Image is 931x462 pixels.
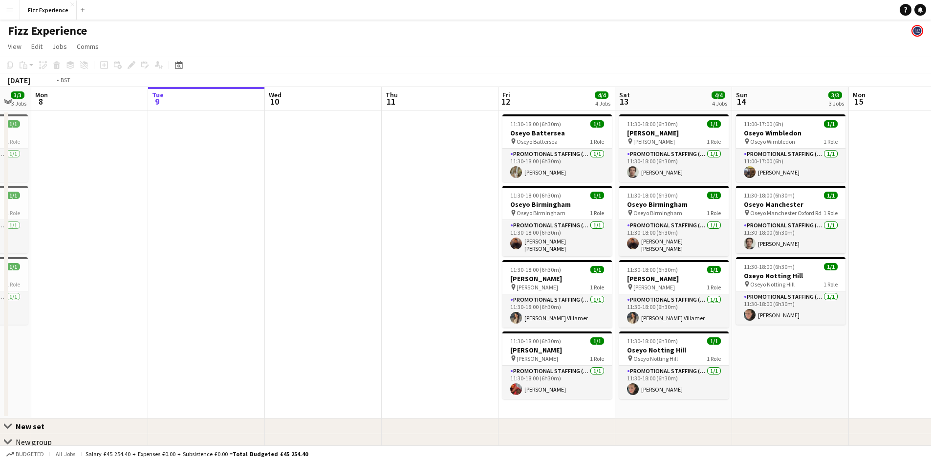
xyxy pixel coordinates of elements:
[31,42,43,51] span: Edit
[502,114,612,182] app-job-card: 11:30-18:00 (6h30m)1/1Oseyo Battersea Oseyo Battersea1 RolePromotional Staffing (Brand Ambassador...
[736,291,845,325] app-card-role: Promotional Staffing (Brand Ambassadors)1/111:30-18:00 (6h30m)[PERSON_NAME]
[750,281,795,288] span: Oseyo Notting Hill
[707,120,721,128] span: 1/1
[736,220,845,253] app-card-role: Promotional Staffing (Brand Ambassadors)1/111:30-18:00 (6h30m)[PERSON_NAME]
[619,186,729,256] app-job-card: 11:30-18:00 (6h30m)1/1Oseyo Birmingham Oseyo Birmingham1 RolePromotional Staffing (Brand Ambassad...
[707,209,721,217] span: 1 Role
[77,42,99,51] span: Comms
[619,260,729,328] app-job-card: 11:30-18:00 (6h30m)1/1[PERSON_NAME] [PERSON_NAME]1 RolePromotional Staffing (Brand Ambassadors)1/...
[619,331,729,399] div: 11:30-18:00 (6h30m)1/1Oseyo Notting Hill Oseyo Notting Hill1 RolePromotional Staffing (Brand Amba...
[618,96,630,107] span: 13
[502,260,612,328] app-job-card: 11:30-18:00 (6h30m)1/1[PERSON_NAME] [PERSON_NAME]1 RolePromotional Staffing (Brand Ambassadors)1/...
[828,91,842,99] span: 3/3
[911,25,923,37] app-user-avatar: Fizz Admin
[707,266,721,273] span: 1/1
[502,346,612,354] h3: [PERSON_NAME]
[73,40,103,53] a: Comms
[823,138,838,145] span: 1 Role
[735,96,748,107] span: 14
[619,294,729,328] app-card-role: Promotional Staffing (Brand Ambassadors)1/111:30-18:00 (6h30m)[PERSON_NAME] Villamer
[823,281,838,288] span: 1 Role
[48,40,71,53] a: Jobs
[619,366,729,399] app-card-role: Promotional Staffing (Brand Ambassadors)1/111:30-18:00 (6h30m)[PERSON_NAME]
[52,42,67,51] span: Jobs
[517,355,558,362] span: [PERSON_NAME]
[744,263,795,270] span: 11:30-18:00 (6h30m)
[712,91,725,99] span: 4/4
[744,120,783,128] span: 11:00-17:00 (6h)
[824,192,838,199] span: 1/1
[736,257,845,325] div: 11:30-18:00 (6h30m)1/1Oseyo Notting Hill Oseyo Notting Hill1 RolePromotional Staffing (Brand Amba...
[712,100,727,107] div: 4 Jobs
[269,90,281,99] span: Wed
[736,186,845,253] app-job-card: 11:30-18:00 (6h30m)1/1Oseyo Manchester Oseyo Manchester Oxford Rd1 RolePromotional Staffing (Bran...
[386,90,398,99] span: Thu
[502,220,612,256] app-card-role: Promotional Staffing (Brand Ambassadors)1/111:30-18:00 (6h30m)[PERSON_NAME] [PERSON_NAME]
[152,90,164,99] span: Tue
[707,192,721,199] span: 1/1
[8,42,22,51] span: View
[6,138,20,145] span: 1 Role
[233,450,308,458] span: Total Budgeted £45 254.40
[6,209,20,217] span: 1 Role
[627,120,678,128] span: 11:30-18:00 (6h30m)
[5,449,45,460] button: Budgeted
[510,337,561,345] span: 11:30-18:00 (6h30m)
[824,120,838,128] span: 1/1
[590,209,604,217] span: 1 Role
[61,76,70,84] div: BST
[590,337,604,345] span: 1/1
[707,337,721,345] span: 1/1
[8,75,30,85] div: [DATE]
[502,200,612,209] h3: Oseyo Birmingham
[502,149,612,182] app-card-role: Promotional Staffing (Brand Ambassadors)1/111:30-18:00 (6h30m)[PERSON_NAME]
[590,355,604,362] span: 1 Role
[517,138,558,145] span: Oseyo Battersea
[750,138,795,145] span: Oseyo Wimbledon
[824,263,838,270] span: 1/1
[11,100,26,107] div: 3 Jobs
[633,355,678,362] span: Oseyo Notting Hill
[853,90,866,99] span: Mon
[627,337,678,345] span: 11:30-18:00 (6h30m)
[619,149,729,182] app-card-role: Promotional Staffing (Brand Ambassadors)1/111:30-18:00 (6h30m)[PERSON_NAME]
[502,90,510,99] span: Fri
[20,0,77,20] button: Fizz Experience
[829,100,844,107] div: 3 Jobs
[619,220,729,256] app-card-role: Promotional Staffing (Brand Ambassadors)1/111:30-18:00 (6h30m)[PERSON_NAME] [PERSON_NAME]
[619,114,729,182] app-job-card: 11:30-18:00 (6h30m)1/1[PERSON_NAME] [PERSON_NAME]1 RolePromotional Staffing (Brand Ambassadors)1/...
[6,192,20,199] span: 1/1
[633,209,682,217] span: Oseyo Birmingham
[502,186,612,256] app-job-card: 11:30-18:00 (6h30m)1/1Oseyo Birmingham Oseyo Birmingham1 RolePromotional Staffing (Brand Ambassad...
[35,90,48,99] span: Mon
[6,120,20,128] span: 1/1
[590,192,604,199] span: 1/1
[590,284,604,291] span: 1 Role
[707,138,721,145] span: 1 Role
[502,294,612,328] app-card-role: Promotional Staffing (Brand Ambassadors)1/111:30-18:00 (6h30m)[PERSON_NAME] Villamer
[27,40,46,53] a: Edit
[736,114,845,182] div: 11:00-17:00 (6h)1/1Oseyo Wimbledon Oseyo Wimbledon1 RolePromotional Staffing (Brand Ambassadors)1...
[151,96,164,107] span: 9
[590,266,604,273] span: 1/1
[619,200,729,209] h3: Oseyo Birmingham
[823,209,838,217] span: 1 Role
[16,437,52,447] div: New group
[619,129,729,137] h3: [PERSON_NAME]
[517,284,558,291] span: [PERSON_NAME]
[11,91,24,99] span: 3/3
[502,129,612,137] h3: Oseyo Battersea
[510,266,561,273] span: 11:30-18:00 (6h30m)
[707,284,721,291] span: 1 Role
[619,346,729,354] h3: Oseyo Notting Hill
[502,331,612,399] app-job-card: 11:30-18:00 (6h30m)1/1[PERSON_NAME] [PERSON_NAME]1 RolePromotional Staffing (Brand Ambassadors)1/...
[707,355,721,362] span: 1 Role
[34,96,48,107] span: 8
[54,450,77,458] span: All jobs
[267,96,281,107] span: 10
